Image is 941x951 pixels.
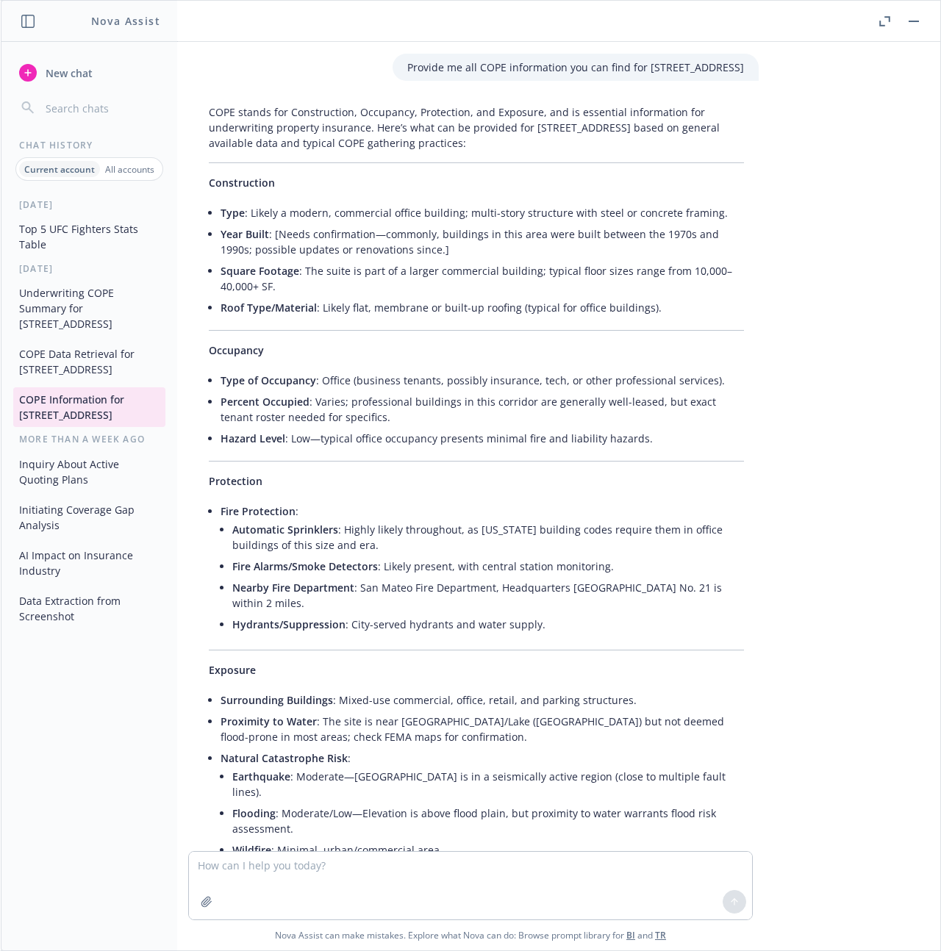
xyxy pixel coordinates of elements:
span: Earthquake [232,769,290,783]
span: Occupancy [209,343,264,357]
p: All accounts [105,163,154,176]
div: [DATE] [1,262,177,275]
span: Wildfire [232,843,271,857]
li: : [221,747,744,864]
span: Surrounding Buildings [221,693,333,707]
a: TR [655,929,666,941]
span: Flooding [232,806,276,820]
a: BI [626,929,635,941]
button: AI Impact on Insurance Industry [13,543,165,583]
span: Percent Occupied [221,395,310,409]
span: Nearby Fire Department [232,581,354,595]
span: Type [221,206,245,220]
p: Current account [24,163,95,176]
p: COPE stands for Construction, Occupancy, Protection, and Exposure, and is essential information f... [209,104,744,151]
li: : Likely present, with central station monitoring. [232,556,744,577]
span: Protection [209,474,262,488]
li: : Highly likely throughout, as [US_STATE] building codes require them in office buildings of this... [232,519,744,556]
button: Data Extraction from Screenshot [13,589,165,628]
li: : [Needs confirmation—commonly, buildings in this area were built between the 1970s and 1990s; po... [221,223,744,260]
h1: Nova Assist [91,13,160,29]
button: Initiating Coverage Gap Analysis [13,498,165,537]
span: Roof Type/Material [221,301,317,315]
li: : City-served hydrants and water supply. [232,614,744,635]
input: Search chats [43,98,160,118]
span: Automatic Sprinklers [232,523,338,536]
li: : The site is near [GEOGRAPHIC_DATA]/Lake ([GEOGRAPHIC_DATA]) but not deemed flood-prone in most ... [221,711,744,747]
li: : Minimal, urban/commercial area. [232,839,744,861]
span: New chat [43,65,93,81]
li: : Low—typical office occupancy presents minimal fire and liability hazards. [221,428,744,449]
div: More than a week ago [1,433,177,445]
li: : Moderate—[GEOGRAPHIC_DATA] is in a seismically active region (close to multiple fault lines). [232,766,744,803]
span: Fire Alarms/Smoke Detectors [232,559,378,573]
li: : [221,500,744,638]
li: : Office (business tenants, possibly insurance, tech, or other professional services). [221,370,744,391]
button: New chat [13,60,165,86]
button: COPE Information for [STREET_ADDRESS] [13,387,165,427]
span: Type of Occupancy [221,373,316,387]
span: Proximity to Water [221,714,317,728]
div: Chat History [1,139,177,151]
span: Exposure [209,663,256,677]
li: : The suite is part of a larger commercial building; typical floor sizes range from 10,000–40,000... [221,260,744,297]
span: Hydrants/Suppression [232,617,346,631]
span: Construction [209,176,275,190]
span: Fire Protection [221,504,296,518]
button: Underwriting COPE Summary for [STREET_ADDRESS] [13,281,165,336]
button: Top 5 UFC Fighters Stats Table [13,217,165,256]
p: Provide me all COPE information you can find for [STREET_ADDRESS] [407,60,744,75]
div: [DATE] [1,198,177,211]
span: Year Built [221,227,269,241]
span: Natural Catastrophe Risk [221,751,348,765]
li: : San Mateo Fire Department, Headquarters [GEOGRAPHIC_DATA] No. 21 is within 2 miles. [232,577,744,614]
li: : Likely flat, membrane or built-up roofing (typical for office buildings). [221,297,744,318]
li: : Moderate/Low—Elevation is above flood plain, but proximity to water warrants flood risk assessm... [232,803,744,839]
li: : Mixed-use commercial, office, retail, and parking structures. [221,689,744,711]
span: Nova Assist can make mistakes. Explore what Nova can do: Browse prompt library for and [275,920,666,950]
span: Square Footage [221,264,299,278]
li: : Varies; professional buildings in this corridor are generally well-leased, but exact tenant ros... [221,391,744,428]
li: : Likely a modern, commercial office building; multi-story structure with steel or concrete framing. [221,202,744,223]
span: Hazard Level [221,431,285,445]
button: Inquiry About Active Quoting Plans [13,452,165,492]
button: COPE Data Retrieval for [STREET_ADDRESS] [13,342,165,381]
